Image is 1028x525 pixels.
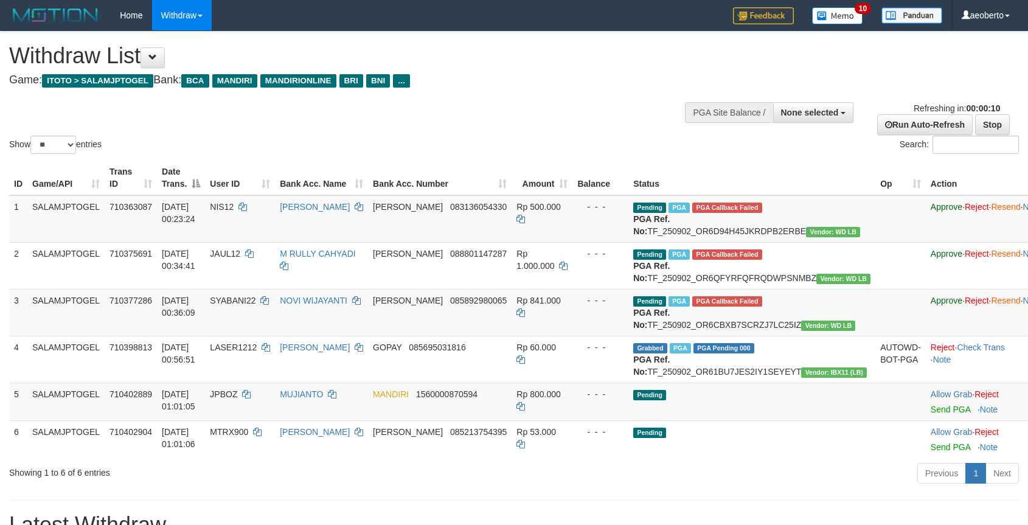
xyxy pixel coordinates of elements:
[692,249,762,260] span: PGA Error
[280,427,350,437] a: [PERSON_NAME]
[339,74,363,88] span: BRI
[109,202,152,212] span: 710363087
[628,195,875,243] td: TF_250902_OR6D94H45JKRDPB2ERBE
[773,102,854,123] button: None selected
[516,342,556,352] span: Rp 60.000
[210,389,237,399] span: JPBOZ
[577,248,623,260] div: - - -
[914,103,1000,113] span: Refreshing in:
[931,389,974,399] span: ·
[877,114,973,135] a: Run Auto-Refresh
[205,161,275,195] th: User ID: activate to sort column ascending
[733,7,794,24] img: Feedback.jpg
[577,388,623,400] div: - - -
[9,74,673,86] h4: Game: Bank:
[933,355,951,364] a: Note
[633,203,666,213] span: Pending
[881,7,942,24] img: panduan.png
[280,389,323,399] a: MUJIANTO
[633,261,670,283] b: PGA Ref. No:
[991,249,1020,259] a: Resend
[931,389,972,399] a: Allow Grab
[931,442,970,452] a: Send PGA
[27,289,105,336] td: SALAMJPTOGEL
[373,202,443,212] span: [PERSON_NAME]
[975,114,1010,135] a: Stop
[9,336,27,383] td: 4
[633,390,666,400] span: Pending
[985,463,1019,484] a: Next
[816,274,870,284] span: Vendor URL: https://dashboard.q2checkout.com/secure
[373,296,443,305] span: [PERSON_NAME]
[181,74,209,88] span: BCA
[669,249,690,260] span: Marked by aeohensen
[109,427,152,437] span: 710402904
[991,296,1020,305] a: Resend
[628,336,875,383] td: TF_250902_OR61BU7JES2IY1SEYEYT
[577,426,623,438] div: - - -
[162,427,195,449] span: [DATE] 01:01:06
[9,242,27,289] td: 2
[42,74,153,88] span: ITOTO > SALAMJPTOGEL
[212,74,257,88] span: MANDIRI
[210,249,240,259] span: JAUL12
[260,74,336,88] span: MANDIRIONLINE
[409,342,465,352] span: Copy 085695031816 to clipboard
[516,202,560,212] span: Rp 500.000
[577,294,623,307] div: - - -
[450,427,507,437] span: Copy 085213754395 to clipboard
[9,136,102,154] label: Show entries
[9,44,673,68] h1: Withdraw List
[109,296,152,305] span: 710377286
[393,74,409,88] span: ...
[965,463,986,484] a: 1
[280,296,347,305] a: NOVI WIJAYANTI
[27,336,105,383] td: SALAMJPTOGEL
[965,202,989,212] a: Reject
[931,405,970,414] a: Send PGA
[966,103,1000,113] strong: 00:00:10
[931,427,974,437] span: ·
[9,383,27,420] td: 5
[633,308,670,330] b: PGA Ref. No:
[373,427,443,437] span: [PERSON_NAME]
[931,202,962,212] a: Approve
[9,462,419,479] div: Showing 1 to 6 of 6 entries
[801,321,855,331] span: Vendor URL: https://dashboard.q2checkout.com/secure
[30,136,76,154] select: Showentries
[27,242,105,289] td: SALAMJPTOGEL
[633,343,667,353] span: Grabbed
[210,202,234,212] span: NIS12
[633,296,666,307] span: Pending
[9,161,27,195] th: ID
[931,342,955,352] a: Reject
[27,383,105,420] td: SALAMJPTOGEL
[450,202,507,212] span: Copy 083136054330 to clipboard
[781,108,839,117] span: None selected
[280,342,350,352] a: [PERSON_NAME]
[368,161,512,195] th: Bank Acc. Number: activate to sort column ascending
[373,342,401,352] span: GOPAY
[280,202,350,212] a: [PERSON_NAME]
[516,296,560,305] span: Rp 841.000
[373,389,409,399] span: MANDIRI
[366,74,390,88] span: BNI
[210,342,257,352] span: LASER1212
[628,289,875,336] td: TF_250902_OR6CBXB7SCRZJ7LC25IZ
[516,389,560,399] span: Rp 800.000
[512,161,572,195] th: Amount: activate to sort column ascending
[931,296,962,305] a: Approve
[105,161,157,195] th: Trans ID: activate to sort column ascending
[875,336,926,383] td: AUTOWD-BOT-PGA
[692,296,762,307] span: PGA Error
[9,420,27,458] td: 6
[633,214,670,236] b: PGA Ref. No:
[957,342,1005,352] a: Check Trans
[974,389,999,399] a: Reject
[931,427,972,437] a: Allow Grab
[633,355,670,377] b: PGA Ref. No:
[27,195,105,243] td: SALAMJPTOGEL
[806,227,860,237] span: Vendor URL: https://dashboard.q2checkout.com/secure
[109,342,152,352] span: 710398813
[450,296,507,305] span: Copy 085892980065 to clipboard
